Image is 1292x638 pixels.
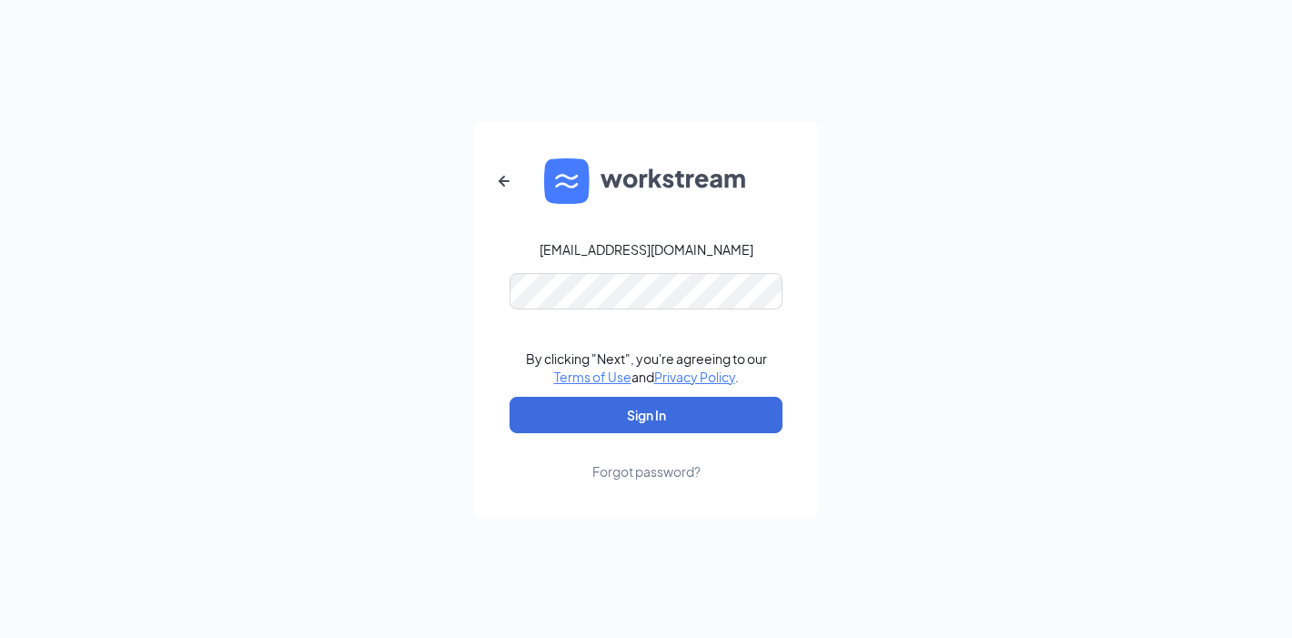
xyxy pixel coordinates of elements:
[544,158,748,204] img: WS logo and Workstream text
[540,240,753,258] div: [EMAIL_ADDRESS][DOMAIN_NAME]
[592,462,701,481] div: Forgot password?
[493,170,515,192] svg: ArrowLeftNew
[510,397,782,433] button: Sign In
[526,349,767,386] div: By clicking "Next", you're agreeing to our and .
[654,369,735,385] a: Privacy Policy
[482,159,526,203] button: ArrowLeftNew
[554,369,631,385] a: Terms of Use
[592,433,701,481] a: Forgot password?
